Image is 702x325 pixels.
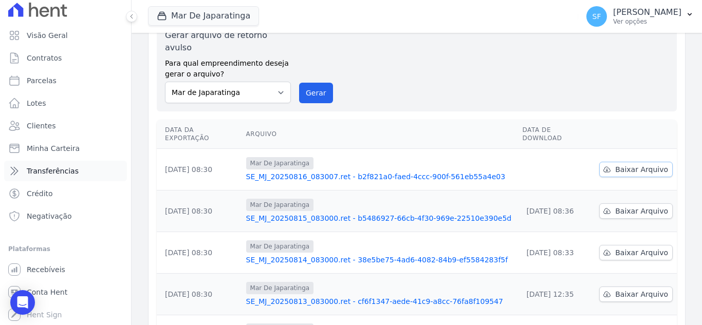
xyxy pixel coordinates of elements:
a: Conta Hent [4,282,127,302]
a: Negativação [4,206,127,226]
span: Visão Geral [27,30,68,41]
td: [DATE] 08:30 [157,190,242,232]
span: Lotes [27,98,46,108]
td: [DATE] 08:30 [157,149,242,190]
span: Mar De Japaratinga [246,282,314,294]
th: Arquivo [242,120,519,149]
span: Baixar Arquivo [615,289,668,299]
div: Open Intercom Messenger [10,290,35,315]
span: Minha Carteira [27,143,80,154]
span: SF [593,13,601,20]
a: SE_MJ_20250814_083000.ret - 38e5be75-4ad6-4082-84b9-ef5584283f5f [246,255,514,265]
td: [DATE] 08:30 [157,232,242,274]
span: Recebíveis [27,264,65,275]
button: Mar De Japaratinga [148,6,259,26]
span: Mar De Japaratinga [246,157,314,169]
span: Parcelas [27,75,57,86]
span: Baixar Arquivo [615,164,668,175]
a: Visão Geral [4,25,127,46]
span: Negativação [27,211,72,221]
a: Contratos [4,48,127,68]
span: Transferências [27,166,79,176]
a: Minha Carteira [4,138,127,159]
button: SF [PERSON_NAME] Ver opções [578,2,702,31]
label: Para qual empreendimento deseja gerar o arquivo? [165,54,291,80]
div: Plataformas [8,243,123,255]
th: Data da Exportação [157,120,242,149]
a: SE_MJ_20250815_083000.ret - b5486927-66cb-4f30-969e-22510e390e5d [246,213,514,223]
a: SE_MJ_20250816_083007.ret - b2f821a0-faed-4ccc-900f-561eb55a4e03 [246,171,514,182]
a: Parcelas [4,70,127,91]
span: Baixar Arquivo [615,206,668,216]
button: Gerar [299,83,333,103]
th: Data de Download [518,120,595,149]
a: Baixar Arquivo [599,245,673,260]
a: Transferências [4,161,127,181]
span: Crédito [27,188,53,199]
label: Gerar arquivo de retorno avulso [165,29,291,54]
a: Crédito [4,183,127,204]
span: Conta Hent [27,287,67,297]
p: Ver opções [613,17,681,26]
td: [DATE] 08:33 [518,232,595,274]
td: [DATE] 08:30 [157,274,242,315]
td: [DATE] 08:36 [518,190,595,232]
span: Mar De Japaratinga [246,240,314,253]
a: Clientes [4,116,127,136]
a: Lotes [4,93,127,113]
a: Baixar Arquivo [599,162,673,177]
span: Contratos [27,53,62,63]
a: Baixar Arquivo [599,203,673,219]
a: Baixar Arquivo [599,286,673,302]
a: Recebíveis [4,259,127,280]
a: SE_MJ_20250813_083000.ret - cf6f1347-aede-41c9-a8cc-76fa8f109547 [246,296,514,307]
span: Clientes [27,121,56,131]
p: [PERSON_NAME] [613,7,681,17]
span: Baixar Arquivo [615,247,668,258]
td: [DATE] 12:35 [518,274,595,315]
span: Mar De Japaratinga [246,199,314,211]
